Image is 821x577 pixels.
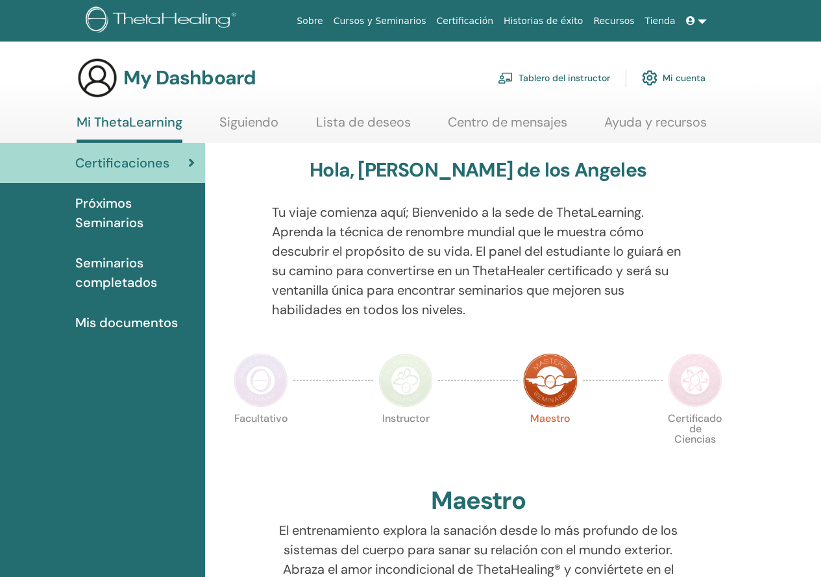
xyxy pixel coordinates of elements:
[328,9,432,33] a: Cursos y Seminarios
[234,413,288,468] p: Facultativo
[642,67,657,89] img: cog.svg
[219,114,278,140] a: Siguiendo
[431,9,498,33] a: Certificación
[272,203,685,319] p: Tu viaje comienza aquí; Bienvenido a la sede de ThetaLearning. Aprenda la técnica de renombre mun...
[498,72,513,84] img: chalkboard-teacher.svg
[75,153,169,173] span: Certificaciones
[77,57,118,99] img: generic-user-icon.jpg
[523,413,578,468] p: Maestro
[523,353,578,408] img: Master
[75,193,195,232] span: Próximos Seminarios
[378,413,433,468] p: Instructor
[588,9,639,33] a: Recursos
[234,353,288,408] img: Practitioner
[431,486,526,516] h2: Maestro
[86,6,241,36] img: logo.png
[668,413,722,468] p: Certificado de Ciencias
[668,353,722,408] img: Certificate of Science
[640,9,681,33] a: Tienda
[123,66,256,90] h3: My Dashboard
[291,9,328,33] a: Sobre
[378,353,433,408] img: Instructor
[498,9,588,33] a: Historias de éxito
[448,114,567,140] a: Centro de mensajes
[604,114,707,140] a: Ayuda y recursos
[498,64,610,92] a: Tablero del instructor
[316,114,411,140] a: Lista de deseos
[310,158,646,182] h3: Hola, [PERSON_NAME] de los Angeles
[642,64,705,92] a: Mi cuenta
[75,253,195,292] span: Seminarios completados
[75,313,178,332] span: Mis documentos
[77,114,182,143] a: Mi ThetaLearning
